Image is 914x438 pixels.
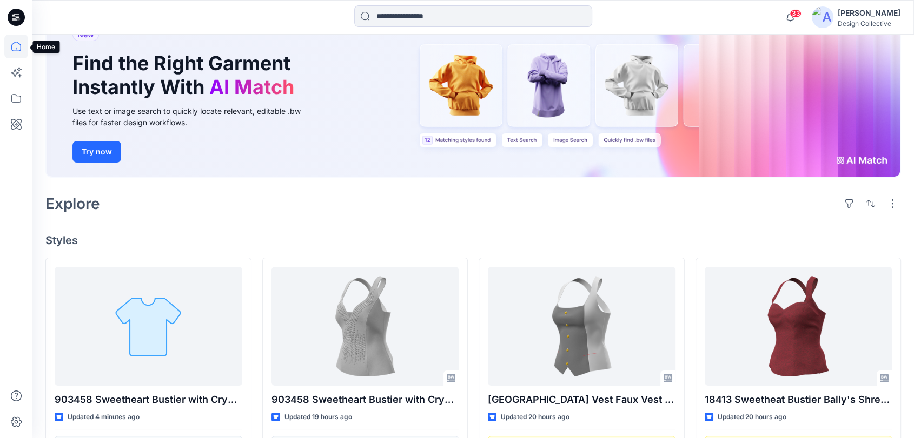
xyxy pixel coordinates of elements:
[284,412,352,423] p: Updated 19 hours ago
[45,195,100,212] h2: Explore
[718,412,786,423] p: Updated 20 hours ago
[55,267,242,386] a: 903458 Sweetheart Bustier with Crystals Potawatomi Casino
[790,9,802,18] span: 33
[72,141,121,163] button: Try now
[488,392,675,407] p: [GEOGRAPHIC_DATA] Vest Faux Vest Cocktail Top Morongo
[271,267,459,386] a: 903458 Sweetheart Bustier with Crystals Potawatomi Casino
[77,28,94,41] span: New
[209,75,294,99] span: AI Match
[45,234,901,247] h4: Styles
[838,19,900,28] div: Design Collective
[72,105,316,128] div: Use text or image search to quickly locate relevant, editable .bw files for faster design workflows.
[72,52,300,98] h1: Find the Right Garment Instantly With
[55,392,242,407] p: 903458 Sweetheart Bustier with Crystals Potawatomi Casino
[812,6,833,28] img: avatar
[68,412,140,423] p: Updated 4 minutes ago
[271,392,459,407] p: 903458 Sweetheart Bustier with Crystals Potawatomi Casino
[501,412,569,423] p: Updated 20 hours ago
[705,392,892,407] p: 18413 Sweetheat Bustier Bally's Shreveport
[838,6,900,19] div: [PERSON_NAME]
[705,267,892,386] a: 18413 Sweetheat Bustier Bally's Shreveport
[488,267,675,386] a: 18584 Square Vest Faux Vest Cocktail Top Morongo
